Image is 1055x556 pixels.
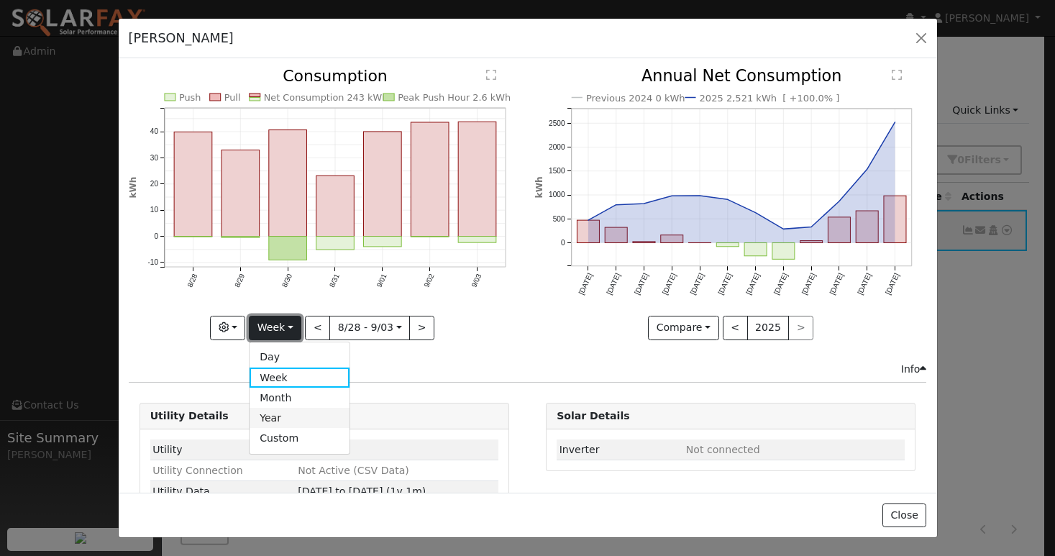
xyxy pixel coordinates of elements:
[549,191,565,199] text: 1000
[486,69,496,81] text: 
[884,196,906,243] rect: onclick=""
[221,237,260,238] rect: onclick=""
[250,428,350,448] a: Custom
[224,92,240,103] text: Pull
[150,154,158,162] text: 30
[269,130,307,237] rect: onclick=""
[717,272,734,296] text: [DATE]
[363,132,401,237] rect: onclick=""
[557,410,629,421] strong: Solar Details
[398,92,511,103] text: Peak Push Hour 2.6 kWh
[561,239,565,247] text: 0
[316,176,354,237] rect: onclick=""
[458,122,496,237] rect: onclick=""
[328,273,341,289] text: 8/31
[458,237,496,243] rect: onclick=""
[179,92,201,103] text: Push
[147,259,158,267] text: -10
[669,193,675,199] circle: onclick=""
[233,273,246,289] text: 8/29
[586,93,685,104] text: Previous 2024 0 kWh
[411,122,449,237] rect: onclick=""
[641,201,647,206] circle: onclick=""
[828,217,851,243] rect: onclick=""
[689,272,706,296] text: [DATE]
[857,211,879,243] rect: onclick=""
[375,273,388,289] text: 9/01
[633,242,655,243] rect: onclick=""
[800,272,818,296] text: [DATE]
[150,410,229,421] strong: Utility Details
[298,444,326,455] span: ID: null, authorized: 09/05/25
[363,237,401,247] rect: onclick=""
[577,221,600,243] rect: onclick=""
[700,93,840,104] text: 2025 2,521 kWh [ +100.0% ]
[316,237,354,250] rect: onclick=""
[150,180,158,188] text: 20
[747,316,790,340] button: 2025
[661,235,683,243] rect: onclick=""
[808,224,814,230] circle: onclick=""
[409,316,434,340] button: >
[549,143,565,151] text: 2000
[129,29,234,47] h5: [PERSON_NAME]
[250,388,350,408] a: Month
[772,272,790,296] text: [DATE]
[150,206,158,214] text: 10
[553,215,565,223] text: 500
[661,272,678,296] text: [DATE]
[249,316,301,340] button: Week
[641,67,842,86] text: Annual Net Consumption
[686,444,760,455] span: ID: null, authorized: None
[263,92,388,103] text: Net Consumption 243 kWh
[577,272,595,296] text: [DATE]
[857,272,874,296] text: [DATE]
[633,272,650,296] text: [DATE]
[269,237,307,260] rect: onclick=""
[470,273,483,289] text: 9/03
[613,202,619,208] circle: onclick=""
[884,272,901,296] text: [DATE]
[154,232,158,240] text: 0
[150,439,296,460] td: Utility
[305,316,330,340] button: <
[781,227,787,232] circle: onclick=""
[174,132,212,237] rect: onclick=""
[150,481,296,502] td: Utility Data
[836,199,842,204] circle: onclick=""
[892,119,898,125] circle: onclick=""
[557,439,683,460] td: Inverter
[605,228,627,243] rect: onclick=""
[186,273,198,289] text: 8/28
[250,408,350,428] a: Year
[772,243,795,260] rect: onclick=""
[723,316,748,340] button: <
[298,465,409,476] span: Not Active (CSV Data)
[329,316,410,340] button: 8/28 - 9/03
[864,167,870,173] circle: onclick=""
[744,272,762,296] text: [DATE]
[605,272,622,296] text: [DATE]
[549,167,565,175] text: 1500
[585,217,591,223] circle: onclick=""
[828,272,846,296] text: [DATE]
[534,177,544,199] text: kWh
[280,273,293,289] text: 8/30
[892,69,903,81] text: 
[283,67,388,85] text: Consumption
[549,119,565,127] text: 2500
[882,503,926,528] button: Close
[150,128,158,136] text: 40
[221,150,260,237] rect: onclick=""
[753,210,759,216] circle: onclick=""
[648,316,719,340] button: Compare
[725,197,731,203] circle: onclick=""
[422,273,435,289] text: 9/02
[697,193,703,199] circle: onclick=""
[744,243,767,256] rect: onclick=""
[717,243,739,247] rect: onclick=""
[800,241,823,243] rect: onclick=""
[152,465,243,476] span: Utility Connection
